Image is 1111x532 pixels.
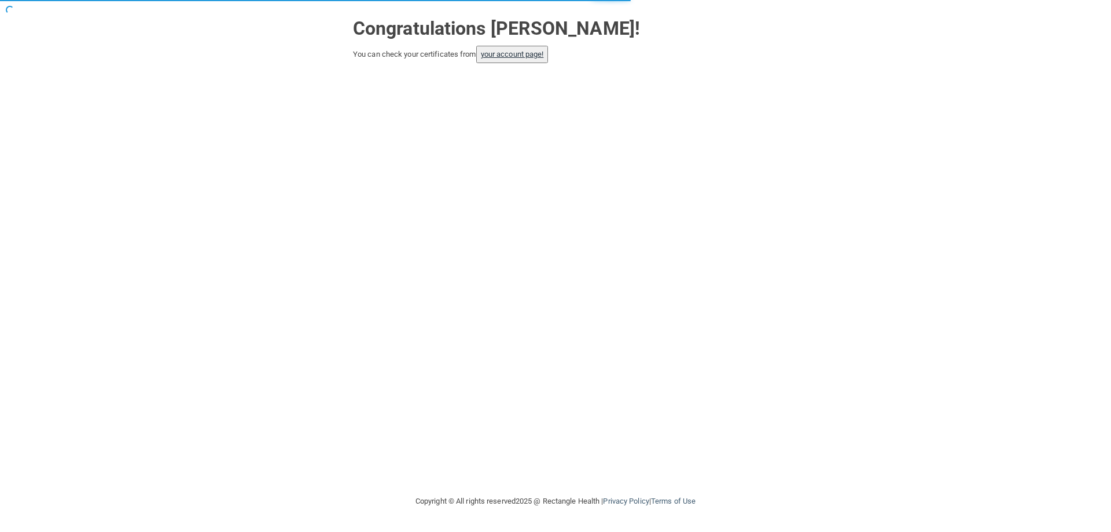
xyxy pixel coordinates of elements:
[651,497,696,505] a: Terms of Use
[476,46,549,63] button: your account page!
[481,50,544,58] a: your account page!
[353,17,640,39] strong: Congratulations [PERSON_NAME]!
[344,483,767,520] div: Copyright © All rights reserved 2025 @ Rectangle Health | |
[603,497,649,505] a: Privacy Policy
[353,46,758,63] div: You can check your certificates from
